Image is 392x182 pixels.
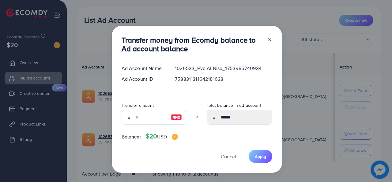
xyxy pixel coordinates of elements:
[117,76,170,83] div: Ad Account ID
[122,133,141,140] span: Balance:
[213,150,244,163] button: Cancel
[170,76,277,83] div: 7533311311642181633
[122,36,262,53] h3: Transfer money from Ecomdy balance to Ad account balance
[146,133,178,140] h4: $20
[117,65,170,72] div: Ad Account Name
[171,114,182,121] img: image
[157,133,167,140] span: USD
[122,102,154,108] label: Transfer amount
[221,153,236,160] span: Cancel
[255,153,266,160] span: Apply
[172,134,178,140] img: image
[207,102,261,108] label: Total balance in ad account
[170,65,277,72] div: 1026533_Eva Al Nisa_1753985740934
[249,150,272,163] button: Apply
